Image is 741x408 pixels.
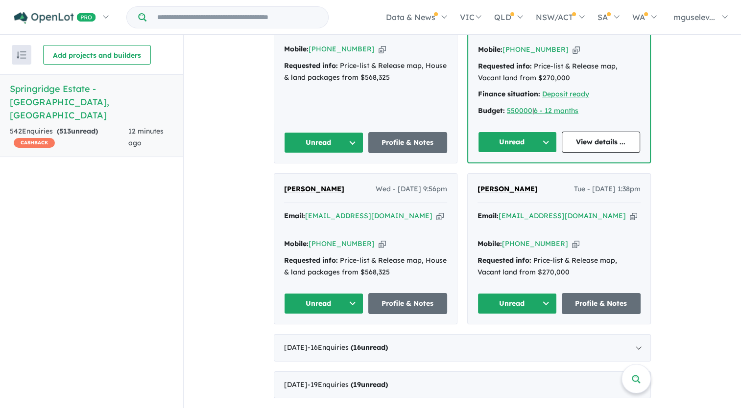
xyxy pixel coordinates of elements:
[478,255,641,278] div: Price-list & Release map, Vacant land from $270,000
[284,60,447,84] div: Price-list & Release map, House & land packages from $568,325
[353,380,361,389] span: 19
[10,126,128,149] div: 542 Enquir ies
[573,45,580,55] button: Copy
[534,106,578,115] a: 6 - 12 months
[478,62,532,70] strong: Requested info:
[376,183,447,195] span: Wed - [DATE] 9:56pm
[284,239,309,248] strong: Mobile:
[562,132,641,153] a: View details ...
[478,105,640,117] div: |
[572,239,579,249] button: Copy
[274,371,651,399] div: [DATE]
[43,45,151,65] button: Add projects and builders
[353,343,361,352] span: 16
[148,7,326,28] input: Try estate name, suburb, builder or developer
[379,44,386,54] button: Copy
[630,211,637,221] button: Copy
[274,334,651,362] div: [DATE]
[368,293,448,314] a: Profile & Notes
[284,61,338,70] strong: Requested info:
[478,211,499,220] strong: Email:
[502,239,568,248] a: [PHONE_NUMBER]
[542,90,589,98] a: Deposit ready
[284,293,363,314] button: Unread
[284,183,344,195] a: [PERSON_NAME]
[309,45,375,53] a: [PHONE_NUMBER]
[368,132,448,153] a: Profile & Notes
[478,106,505,115] strong: Budget:
[478,239,502,248] strong: Mobile:
[502,45,569,54] a: [PHONE_NUMBER]
[351,380,388,389] strong: ( unread)
[478,45,502,54] strong: Mobile:
[128,127,164,147] span: 12 minutes ago
[10,82,173,122] h5: Springridge Estate - [GEOGRAPHIC_DATA] , [GEOGRAPHIC_DATA]
[309,239,375,248] a: [PHONE_NUMBER]
[574,183,641,195] span: Tue - [DATE] 1:38pm
[478,293,557,314] button: Unread
[284,211,305,220] strong: Email:
[478,61,640,84] div: Price-list & Release map, Vacant land from $270,000
[305,211,432,220] a: [EMAIL_ADDRESS][DOMAIN_NAME]
[14,12,96,24] img: Openlot PRO Logo White
[17,51,26,59] img: sort.svg
[284,184,344,193] span: [PERSON_NAME]
[436,211,444,221] button: Copy
[499,211,626,220] a: [EMAIL_ADDRESS][DOMAIN_NAME]
[478,90,540,98] strong: Finance situation:
[284,255,447,278] div: Price-list & Release map, House & land packages from $568,325
[478,256,531,265] strong: Requested info:
[284,256,338,265] strong: Requested info:
[351,343,388,352] strong: ( unread)
[507,106,532,115] a: 550000
[478,132,557,153] button: Unread
[379,239,386,249] button: Copy
[673,12,715,22] span: mguselev...
[57,127,98,136] strong: ( unread)
[478,183,538,195] a: [PERSON_NAME]
[308,380,388,389] span: - 19 Enquir ies
[284,45,309,53] strong: Mobile:
[284,132,363,153] button: Unread
[14,138,55,148] span: CASHBACK
[478,184,538,193] span: [PERSON_NAME]
[59,127,71,136] span: 513
[562,293,641,314] a: Profile & Notes
[308,343,388,352] span: - 16 Enquir ies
